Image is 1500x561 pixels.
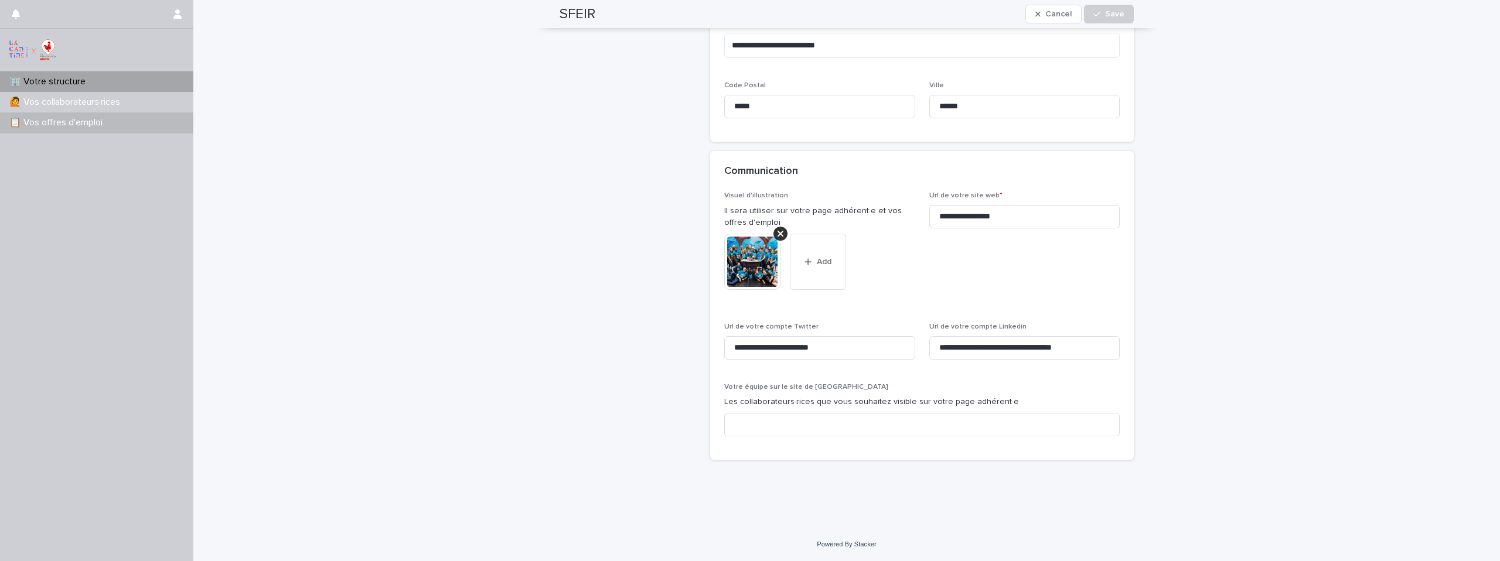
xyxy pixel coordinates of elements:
[929,192,1003,199] span: Url de votre site web
[5,97,129,108] p: 🙋 Vos collaborateurs·rices
[929,323,1027,330] span: Url de votre compte Linkedin
[1105,10,1124,18] span: Save
[1084,5,1134,23] button: Save
[1045,10,1072,18] span: Cancel
[5,117,112,128] p: 📋 Vos offres d'emploi
[724,323,819,330] span: Url de votre compte Twitter
[9,38,57,61] img: 0gGPHhxvTcqAcEVVBWoD
[790,234,846,290] button: Add
[724,192,788,199] span: Visuel d'illustration
[1025,5,1082,23] button: Cancel
[5,76,95,87] p: 🏢 Votre structure
[929,82,944,89] span: Ville
[817,258,831,266] span: Add
[724,205,915,230] p: Il sera utiliser sur votre page adhérent·e et vos offres d'emploi
[724,396,1120,408] p: Les collaborateurs·rices que vous souhaitez visible sur votre page adhérent·e
[724,165,798,178] h2: Communication
[724,384,888,391] span: Votre équipe sur le site de [GEOGRAPHIC_DATA]
[560,6,595,23] h2: SFEIR
[817,541,876,548] a: Powered By Stacker
[724,82,766,89] span: Code Postal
